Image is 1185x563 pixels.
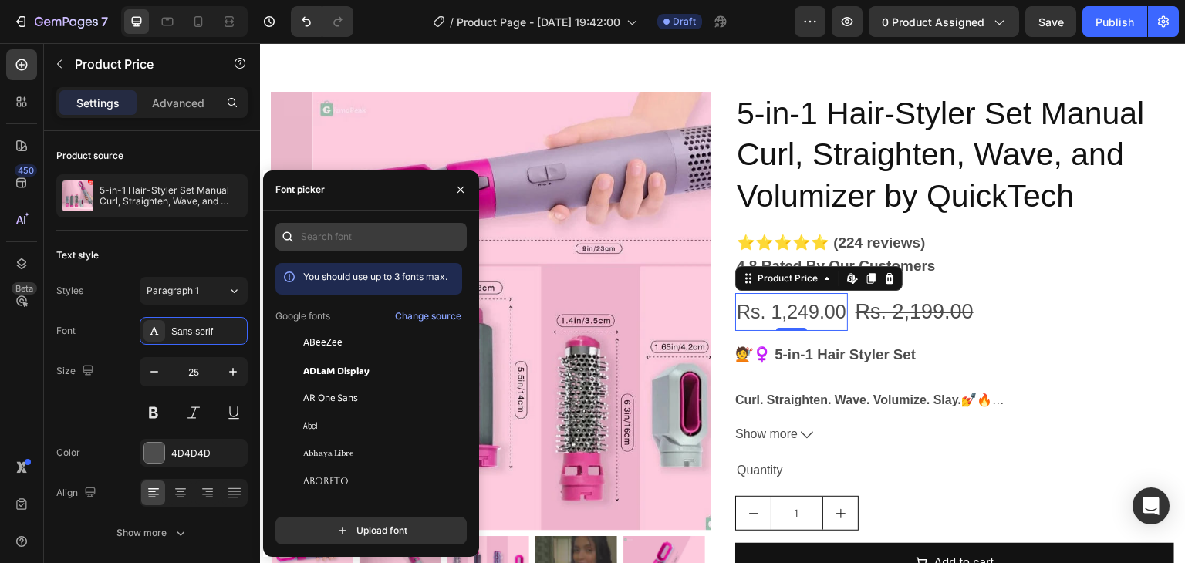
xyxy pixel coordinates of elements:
[1025,6,1076,37] button: Save
[6,6,115,37] button: 7
[12,282,37,295] div: Beta
[116,525,188,541] div: Show more
[477,214,676,231] strong: 4.8 Rated By Our Customers
[56,324,76,338] div: Font
[335,523,407,538] div: Upload font
[394,307,462,325] button: Change source
[56,248,99,262] div: Text style
[56,284,83,298] div: Styles
[303,419,318,433] span: Abel
[171,325,244,339] div: Sans-serif
[1096,14,1134,30] div: Publish
[475,49,914,175] h2: 5-in-1 Hair-Styler Set Manual Curl, Straighten, Wave, and Volumizer by QuickTech
[475,250,588,288] div: Rs. 1,249.00
[101,12,108,31] p: 7
[1082,6,1147,37] button: Publish
[75,55,206,73] p: Product Price
[275,309,330,323] p: Google fonts
[1038,15,1064,29] span: Save
[450,14,454,30] span: /
[475,500,914,541] button: Add to cart
[62,180,93,211] img: product feature img
[291,6,353,37] div: Undo/Redo
[275,183,325,197] div: Font picker
[475,350,904,430] p: 💅🔥 This all-in-one beauty tool is your new hair bestie! Whether it’s soft curls for brunch or sle...
[171,447,244,460] div: 4D4D4D
[100,185,241,207] p: 5-in-1 Hair-Styler Set Manual Curl, Straighten, Wave, and Volumizer by QuickTech
[303,363,370,377] span: ADLaM Display
[673,15,696,29] span: Draft
[303,447,353,460] span: Abhaya Libre
[56,483,100,504] div: Align
[1133,487,1170,524] div: Open Intercom Messenger
[476,453,511,487] button: decrement
[475,303,656,319] h3: 💇♀️ 5-in-1 Hair Styler Set
[475,415,914,440] div: Quantity
[15,164,37,177] div: 450
[511,453,563,487] input: quantity
[475,350,701,363] strong: Curl. Straighten. Wave. Volumize. Slay.
[457,14,620,30] span: Product Page - [DATE] 19:42:00
[56,446,80,460] div: Color
[563,453,598,487] button: increment
[674,509,734,531] div: Add to cart
[303,271,447,282] span: You should use up to 3 fonts max.
[495,228,561,242] div: Product Price
[477,191,666,207] strong: ⭐⭐⭐⭐⭐ (224 reviews)
[260,43,1185,563] iframe: Design area
[76,95,120,111] p: Settings
[147,284,199,298] span: Paragraph 1
[140,277,248,305] button: Paragraph 1
[152,95,204,111] p: Advanced
[56,149,123,163] div: Product source
[594,248,715,289] div: Rs. 2,199.00
[303,391,358,405] span: AR One Sans
[869,6,1019,37] button: 0 product assigned
[303,474,349,488] span: Aboreto
[395,309,461,323] div: Change source
[275,223,467,251] input: Search font
[475,380,538,403] span: Show more
[56,361,97,382] div: Size
[882,14,984,30] span: 0 product assigned
[56,519,248,547] button: Show more
[475,380,914,403] button: Show more
[275,517,467,544] button: Upload font
[303,335,343,349] span: ABeeZee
